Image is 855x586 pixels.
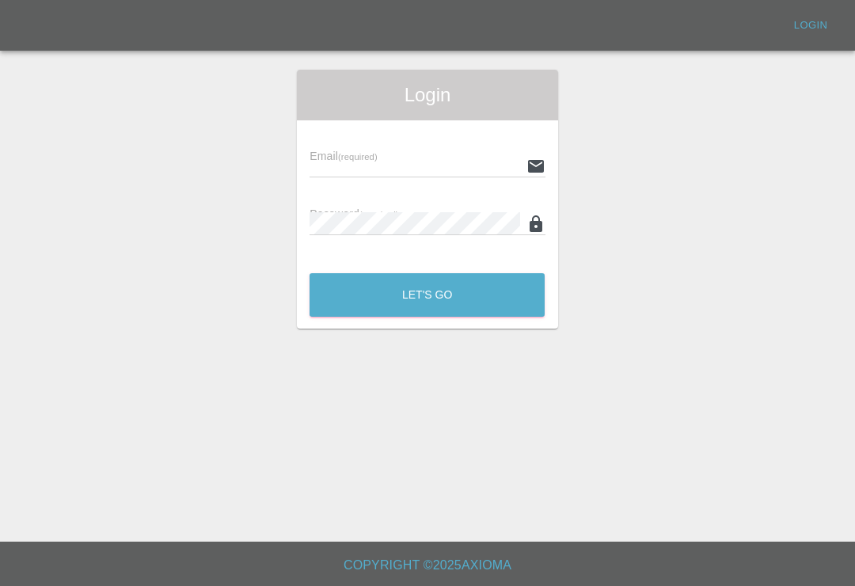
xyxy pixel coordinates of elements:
[310,150,377,162] span: Email
[13,554,842,576] h6: Copyright © 2025 Axioma
[338,152,378,162] small: (required)
[785,13,836,38] a: Login
[359,210,399,219] small: (required)
[310,82,545,108] span: Login
[310,273,545,317] button: Let's Go
[310,207,398,220] span: Password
